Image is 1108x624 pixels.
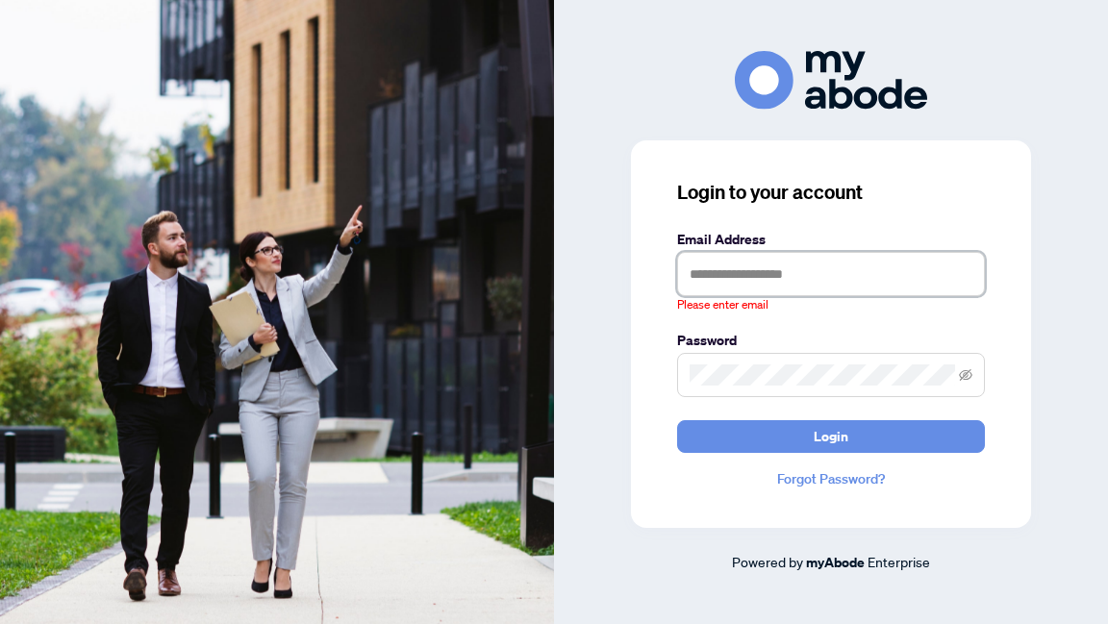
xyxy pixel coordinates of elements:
[677,468,985,489] a: Forgot Password?
[868,553,930,570] span: Enterprise
[806,552,865,573] a: myAbode
[732,553,803,570] span: Powered by
[677,296,768,314] span: Please enter email
[677,229,985,250] label: Email Address
[677,179,985,206] h3: Login to your account
[735,51,927,110] img: ma-logo
[959,368,972,382] span: eye-invisible
[677,420,985,453] button: Login
[814,421,848,452] span: Login
[677,330,985,351] label: Password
